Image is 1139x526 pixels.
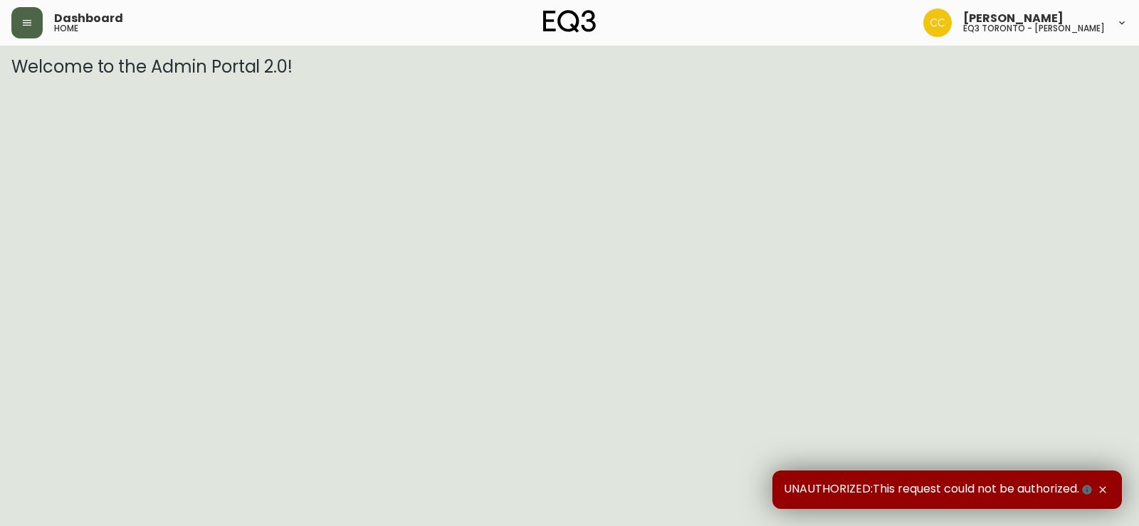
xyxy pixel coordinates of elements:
[923,9,952,37] img: ec7176bad513007d25397993f68ebbfb
[784,482,1095,498] span: UNAUTHORIZED:This request could not be authorized.
[54,13,123,24] span: Dashboard
[11,57,1128,77] h3: Welcome to the Admin Portal 2.0!
[543,10,596,33] img: logo
[963,24,1105,33] h5: eq3 toronto - [PERSON_NAME]
[963,13,1064,24] span: [PERSON_NAME]
[54,24,78,33] h5: home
